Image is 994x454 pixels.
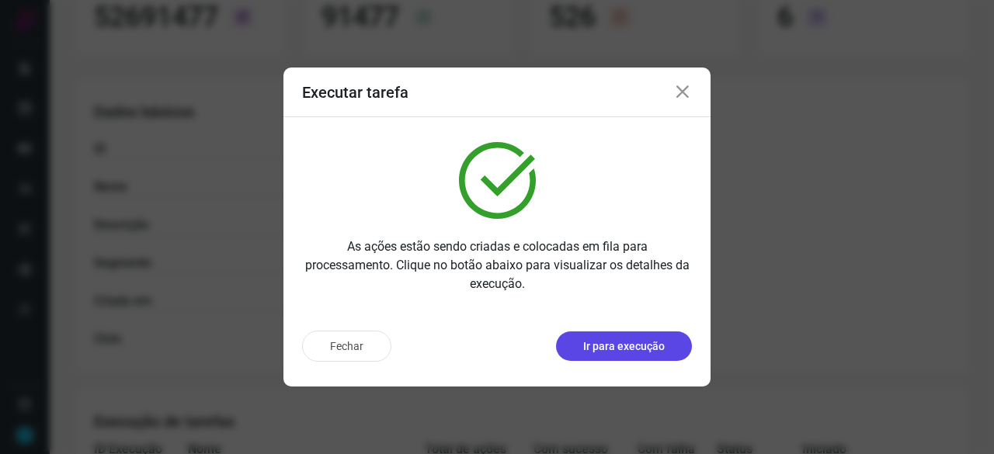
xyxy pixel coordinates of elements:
p: As ações estão sendo criadas e colocadas em fila para processamento. Clique no botão abaixo para ... [302,237,692,293]
button: Fechar [302,331,391,362]
button: Ir para execução [556,331,692,361]
h3: Executar tarefa [302,83,408,102]
p: Ir para execução [583,338,665,355]
img: verified.svg [459,142,536,219]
